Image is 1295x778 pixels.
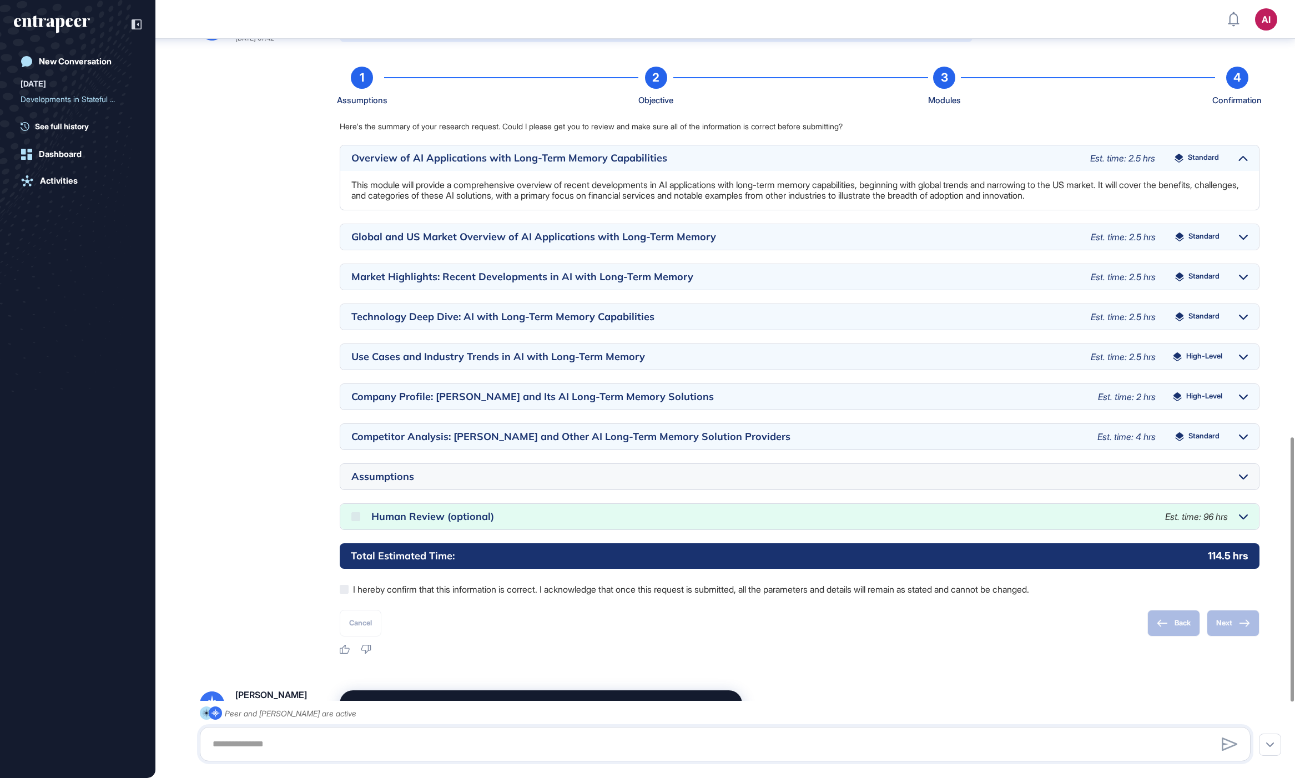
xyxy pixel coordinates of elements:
span: High-Level [1186,352,1222,361]
span: Est. time: 2.5 hrs [1091,311,1156,322]
div: Assumptions [351,472,1228,482]
span: See full history [35,120,89,132]
span: Est. time: 2.5 hrs [1091,231,1156,243]
span: High-Level [1186,392,1222,401]
div: Peer and [PERSON_NAME] are active [225,706,356,720]
div: entrapeer-logo [14,16,90,33]
span: Est. time: 2.5 hrs [1090,153,1155,164]
div: 1 [351,67,373,89]
div: Developments in Stateful ... [21,90,126,108]
div: Technology Deep Dive: AI with Long-Term Memory Capabilities [351,312,1080,322]
div: Market Highlights: Recent Developments in AI with Long-Term Memory [351,272,1080,282]
div: 3 [933,67,955,89]
span: Est. time: 2 hrs [1098,391,1156,402]
div: Competitor Analysis: [PERSON_NAME] and Other AI Long-Term Memory Solution Providers [351,432,1086,442]
span: Standard [1188,272,1220,281]
div: Company Profile: [PERSON_NAME] and Its AI Long-Term Memory Solutions [351,392,1087,402]
label: I hereby confirm that this information is correct. I acknowledge that once this request is submit... [340,582,1259,597]
span: Standard [1188,312,1220,321]
span: Est. time: 2.5 hrs [1091,351,1156,362]
a: Activities [14,170,142,192]
span: Est. time: 4 hrs [1097,431,1156,442]
a: New Conversation [14,50,142,73]
h6: Total Estimated Time: [351,549,455,563]
a: Dashboard [14,143,142,165]
span: Standard [1188,432,1220,441]
div: New Conversation [39,57,112,67]
div: Confirmation [1212,93,1262,108]
div: Human Review (optional) [371,512,1154,522]
p: 114.5 hrs [1208,549,1248,563]
div: Assumptions [337,93,387,108]
button: AI [1255,8,1277,31]
div: Global and US Market Overview of AI Applications with Long-Term Memory [351,232,1080,242]
span: Standard [1188,154,1219,163]
span: Est. time: 2.5 hrs [1091,271,1156,282]
div: Objective [638,93,673,108]
div: Modules [928,93,961,108]
p: Here's the summary of your research request. Could I please get you to review and make sure all o... [340,121,1259,132]
div: 2 [645,67,667,89]
div: Dashboard [39,149,82,159]
p: This module will provide a comprehensive overview of recent developments in AI applications with ... [351,180,1248,201]
div: Overview of AI Applications with Long-Term Memory Capabilities [351,153,1079,163]
div: [DATE] 07:42 [235,35,274,42]
div: [PERSON_NAME] [235,690,307,699]
div: Use Cases and Industry Trends in AI with Long-Term Memory [351,352,1080,362]
a: See full history [21,120,142,132]
div: [DATE] [21,77,46,90]
div: Activities [40,176,78,186]
span: Est. time: 96 hrs [1165,511,1228,522]
div: 4 [1226,67,1248,89]
div: Developments in Stateful AI Agents with Long-Term Memory [21,90,135,108]
span: Standard [1188,233,1220,241]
